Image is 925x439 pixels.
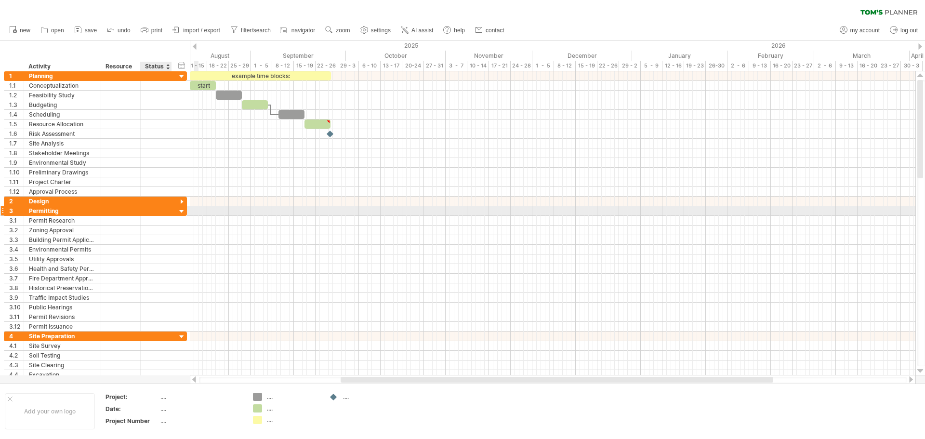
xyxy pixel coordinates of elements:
[29,129,96,138] div: Risk Assessment
[29,71,96,80] div: Planning
[489,61,511,71] div: 17 - 21
[29,370,96,379] div: Excavation
[29,197,96,206] div: Design
[879,61,901,71] div: 23 - 27
[9,341,24,350] div: 4.1
[641,61,662,71] div: 5 - 9
[29,139,96,148] div: Site Analysis
[358,24,394,37] a: settings
[185,61,207,71] div: 11 - 15
[29,332,96,341] div: Site Preparation
[9,81,24,90] div: 1.1
[9,216,24,225] div: 3.1
[684,61,706,71] div: 19 - 23
[29,110,96,119] div: Scheduling
[411,27,433,34] span: AI assist
[20,27,30,34] span: new
[900,27,918,34] span: log out
[343,393,396,401] div: ....
[267,404,319,412] div: ....
[29,235,96,244] div: Building Permit Application
[441,24,468,37] a: help
[346,51,446,61] div: October 2025
[662,61,684,71] div: 12 - 16
[29,274,96,283] div: Fire Department Approval
[9,187,24,196] div: 1.12
[29,226,96,235] div: Zoning Approval
[554,61,576,71] div: 8 - 12
[9,312,24,321] div: 3.11
[727,51,814,61] div: February 2026
[9,168,24,177] div: 1.10
[29,168,96,177] div: Preliminary Drawings
[9,110,24,119] div: 1.4
[29,322,96,331] div: Permit Issuance
[105,24,133,37] a: undo
[619,61,641,71] div: 29 - 2
[106,405,159,413] div: Date:
[190,71,331,80] div: example time blocks:
[229,61,251,71] div: 25 - 29
[9,120,24,129] div: 1.5
[29,303,96,312] div: Public Hearings
[749,61,771,71] div: 9 - 13
[29,351,96,360] div: Soil Testing
[9,245,24,254] div: 3.4
[29,187,96,196] div: Approval Process
[267,416,319,424] div: ....
[9,158,24,167] div: 1.9
[9,148,24,158] div: 1.8
[9,370,24,379] div: 4.4
[9,235,24,244] div: 3.3
[29,177,96,186] div: Project Charter
[29,216,96,225] div: Permit Research
[29,264,96,273] div: Health and Safety Permits
[29,254,96,264] div: Utility Approvals
[337,61,359,71] div: 29 - 3
[532,51,632,61] div: December 2025
[38,24,67,37] a: open
[29,283,96,293] div: Historical Preservation Approval
[251,61,272,71] div: 1 - 5
[9,303,24,312] div: 3.10
[170,24,223,37] a: import / export
[251,51,346,61] div: September 2025
[29,100,96,109] div: Budgeting
[9,322,24,331] div: 3.12
[29,360,96,370] div: Site Clearing
[9,91,24,100] div: 1.2
[9,254,24,264] div: 3.5
[29,158,96,167] div: Environmental Study
[398,24,436,37] a: AI assist
[9,206,24,215] div: 3
[727,61,749,71] div: 2 - 6
[29,206,96,215] div: Permitting
[402,61,424,71] div: 20-24
[446,51,532,61] div: November 2025
[9,100,24,109] div: 1.3
[323,24,353,37] a: zoom
[9,283,24,293] div: 3.8
[486,27,504,34] span: contact
[106,417,159,425] div: Project Number
[106,62,135,71] div: Resource
[901,61,923,71] div: 30 - 3
[190,81,216,90] div: start
[850,27,880,34] span: my account
[9,226,24,235] div: 3.2
[29,81,96,90] div: Conceptualization
[359,61,381,71] div: 6 - 10
[72,24,100,37] a: save
[159,51,251,61] div: August 2025
[272,61,294,71] div: 8 - 12
[160,417,241,425] div: ....
[29,120,96,129] div: Resource Allocation
[138,24,165,37] a: print
[706,61,727,71] div: 26-30
[632,51,727,61] div: January 2026
[29,91,96,100] div: Feasibility Study
[887,24,921,37] a: log out
[858,61,879,71] div: 16 - 20
[336,27,350,34] span: zoom
[446,61,467,71] div: 3 - 7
